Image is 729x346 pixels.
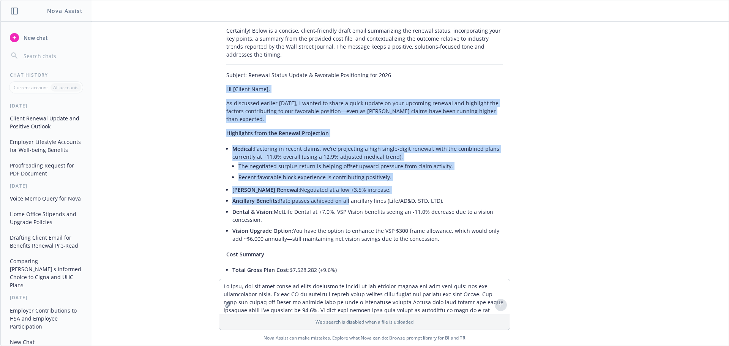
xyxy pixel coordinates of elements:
[226,85,503,93] p: Hi [Client Name],
[224,319,505,325] p: Web search is disabled when a file is uploaded
[232,225,503,244] li: You have the option to enhance the VSP $300 frame allowance, which would only add ~$6,000 annuall...
[7,208,85,228] button: Home Office Stipends and Upgrade Policies
[232,145,254,152] span: Medical:
[232,186,300,193] span: [PERSON_NAME] Renewal:
[232,195,503,206] li: Rate passes achieved on all ancillary lines (Life/AD&D, STD, LTD).
[1,294,92,301] div: [DATE]
[232,197,279,204] span: Ancillary Benefits:
[7,304,85,333] button: Employer Contributions to HSA and Employee Participation
[445,335,450,341] a: BI
[232,143,503,184] li: Factoring in recent claims, we’re projecting a high single-digit renewal, with the combined plans...
[47,7,83,15] h1: Nova Assist
[232,264,503,275] li: $7,528,282 (+9.6%)
[22,51,82,61] input: Search chats
[232,184,503,195] li: Negotiated at a low +3.5% increase.
[7,112,85,133] button: Client Renewal Update and Positive Outlook
[7,136,85,156] button: Employer Lifestyle Accounts for Well-being Benefits
[232,227,293,234] span: Vision Upgrade Option:
[14,84,48,91] p: Current account
[226,251,264,258] span: Cost Summary
[226,71,503,79] p: Subject: Renewal Status Update & Favorable Positioning for 2026
[7,159,85,180] button: Proofreading Request for PDF Document
[226,99,503,123] p: As discussed earlier [DATE], I wanted to share a quick update on your upcoming renewal and highli...
[7,231,85,252] button: Drafting Client Email for Benefits Renewal Pre-Read
[226,130,329,137] span: Highlights from the Renewal Projection
[22,34,48,42] span: New chat
[238,161,503,172] li: The negotiated surplus return is helping offset upward pressure from claim activity.
[232,208,274,215] span: Dental & Vision:
[7,31,85,44] button: New chat
[3,330,726,346] span: Nova Assist can make mistakes. Explore what Nova can do: Browse prompt library for and
[232,277,325,284] span: Net Plan Cost (After Contributions):
[7,192,85,205] button: Voice Memo Query for Nova
[53,84,79,91] p: All accounts
[232,275,503,286] li: $6,476,362 (+9.3%)
[460,335,465,341] a: TR
[7,255,85,291] button: Comparing [PERSON_NAME]'s Informed Choice to Cigna and UHC Plans
[1,183,92,189] div: [DATE]
[238,172,503,183] li: Recent favorable block experience is contributing positively.
[226,27,503,58] p: Certainly! Below is a concise, client-friendly draft email summarizing the renewal status, incorp...
[232,206,503,225] li: MetLife Dental at +7.0%, VSP Vision benefits seeing an -11.0% decrease due to a vision concession.
[1,72,92,78] div: Chat History
[1,103,92,109] div: [DATE]
[232,266,290,273] span: Total Gross Plan Cost:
